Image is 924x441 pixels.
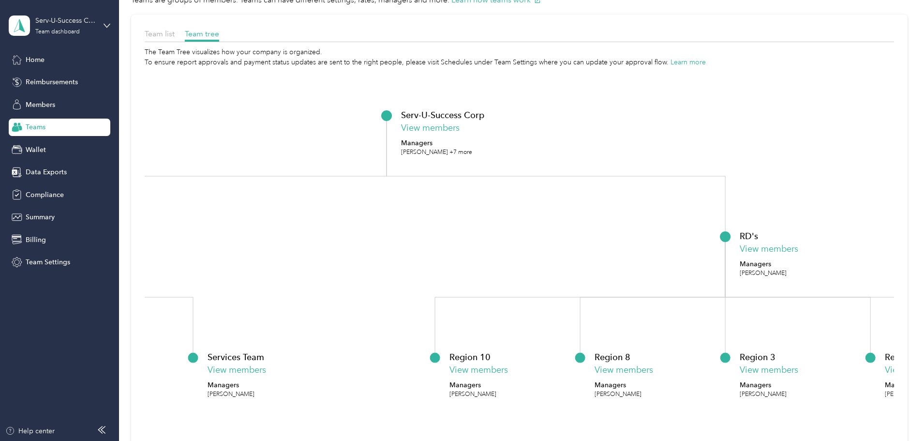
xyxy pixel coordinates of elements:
[401,108,484,122] p: Serv-U-Success Corp
[26,212,55,222] span: Summary
[26,257,70,267] span: Team Settings
[208,350,264,364] p: Services Team
[740,243,798,256] button: View members
[595,350,630,364] p: Region 8
[595,380,641,390] p: Managers
[185,29,219,38] span: Team tree
[208,380,254,390] p: Managers
[401,148,472,157] p: [PERSON_NAME] +7 more
[5,426,55,436] button: Help center
[449,364,508,377] button: View members
[26,190,64,200] span: Compliance
[401,138,472,148] p: Managers
[208,390,254,399] p: [PERSON_NAME]
[449,350,491,364] p: Region 10
[449,380,496,390] p: Managers
[740,229,758,243] p: RD's
[35,15,96,26] div: Serv-U-Success Corp
[740,390,787,399] p: [PERSON_NAME]
[740,364,798,377] button: View members
[595,364,653,377] button: View members
[671,57,706,67] button: Learn more
[870,387,924,441] iframe: Everlance-gr Chat Button Frame
[740,380,787,390] p: Managers
[740,269,787,278] p: [PERSON_NAME]
[26,100,55,110] span: Members
[35,29,80,35] div: Team dashboard
[145,48,706,66] span: The Team Tree visualizes how your company is organized. To ensure report approvals and payment st...
[26,167,67,177] span: Data Exports
[740,350,775,364] p: Region 3
[26,77,78,87] span: Reimbursements
[145,29,175,38] span: Team list
[401,122,460,135] button: View members
[595,390,641,399] p: [PERSON_NAME]
[26,55,45,65] span: Home
[449,390,496,399] p: [PERSON_NAME]
[208,364,266,377] button: View members
[885,350,921,364] p: Region 7
[26,145,46,155] span: Wallet
[740,259,787,269] p: Managers
[26,235,46,245] span: Billing
[26,122,45,132] span: Teams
